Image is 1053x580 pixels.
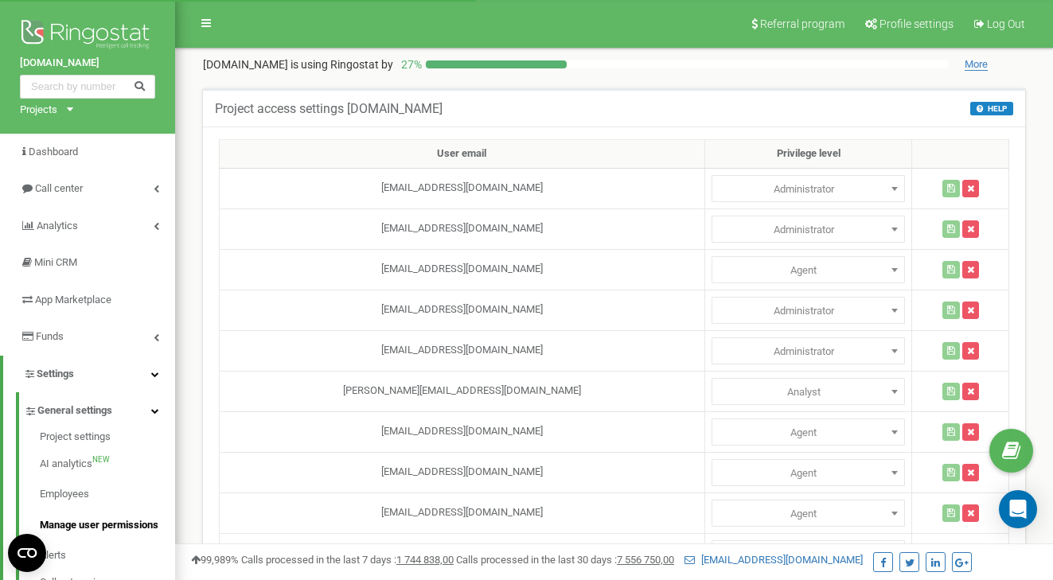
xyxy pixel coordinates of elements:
[712,297,906,324] span: Administrator
[717,178,900,200] span: Administrator
[20,56,155,71] a: [DOMAIN_NAME]
[220,452,705,492] td: [EMAIL_ADDRESS][DOMAIN_NAME]
[37,368,74,380] span: Settings
[20,16,155,56] img: Ringostat logo
[717,503,900,525] span: Agent
[712,216,906,243] span: Administrator
[617,554,674,566] u: 7 556 750,00
[717,300,900,322] span: Administrator
[220,411,705,452] td: [EMAIL_ADDRESS][DOMAIN_NAME]
[717,219,900,241] span: Administrator
[24,392,175,425] a: General settings
[717,422,900,444] span: Agent
[40,510,175,541] a: Manage user permissions
[456,554,674,566] span: Calls processed in the last 30 days :
[717,462,900,485] span: Agent
[220,290,705,330] td: [EMAIL_ADDRESS][DOMAIN_NAME]
[220,168,705,208] td: [EMAIL_ADDRESS][DOMAIN_NAME]
[717,341,900,363] span: Administrator
[3,356,175,393] a: Settings
[684,554,863,566] a: [EMAIL_ADDRESS][DOMAIN_NAME]
[999,490,1037,528] div: Open Intercom Messenger
[393,56,426,72] p: 27 %
[717,259,900,282] span: Agent
[37,403,112,418] span: General settings
[191,554,239,566] span: 99,989%
[34,256,77,268] span: Mini CRM
[40,430,175,450] a: Project settings
[220,533,705,574] td: [EMAIL_ADDRESS][DOMAIN_NAME]
[8,534,46,572] button: Open CMP widget
[220,249,705,290] td: [EMAIL_ADDRESS][DOMAIN_NAME]
[987,18,1025,30] span: Log Out
[712,459,906,486] span: Administrator
[220,140,705,169] th: User email
[396,554,454,566] u: 1 744 838,00
[40,480,175,511] a: Employees
[35,294,111,306] span: App Marketplace
[760,18,844,30] span: Referral program
[203,56,393,72] p: [DOMAIN_NAME]
[215,102,443,116] h5: Project access settings [DOMAIN_NAME]
[220,492,705,533] td: [EMAIL_ADDRESS][DOMAIN_NAME]
[220,330,705,371] td: [EMAIL_ADDRESS][DOMAIN_NAME]
[40,541,175,572] a: Alerts
[712,378,906,405] span: Administrator
[712,500,906,527] span: Administrator
[712,337,906,364] span: Administrator
[20,75,155,99] input: Search by number
[40,449,175,480] a: AI analyticsNEW
[29,146,78,158] span: Dashboard
[712,256,906,283] span: Administrator
[220,208,705,249] td: [EMAIL_ADDRESS][DOMAIN_NAME]
[965,58,988,71] span: More
[717,381,900,403] span: Analyst
[712,540,906,567] span: Administrator
[35,182,83,194] span: Call center
[291,58,393,71] span: is using Ringostat by
[712,418,906,446] span: Administrator
[220,371,705,411] td: [PERSON_NAME][EMAIL_ADDRESS][DOMAIN_NAME]
[36,330,64,342] span: Funds
[704,140,912,169] th: Privilege level
[241,554,454,566] span: Calls processed in the last 7 days :
[20,103,57,118] div: Projects
[37,220,78,232] span: Analytics
[879,18,954,30] span: Profile settings
[712,175,906,202] span: Administrator
[970,102,1013,115] button: HELP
